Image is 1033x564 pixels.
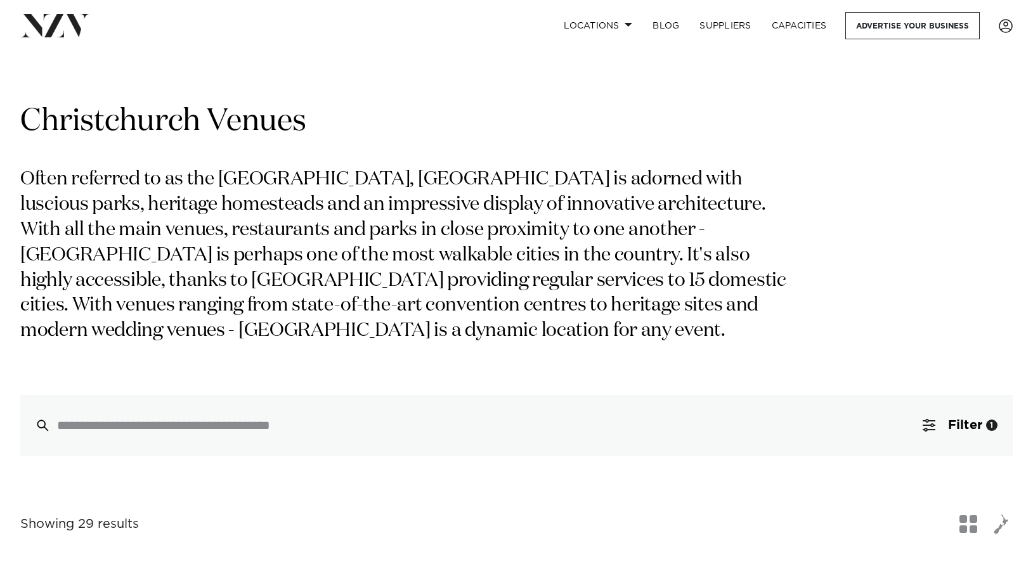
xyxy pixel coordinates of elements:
[845,12,980,39] a: Advertise your business
[20,14,89,37] img: nzv-logo.png
[689,12,761,39] a: SUPPLIERS
[762,12,837,39] a: Capacities
[20,167,804,344] p: Often referred to as the [GEOGRAPHIC_DATA], [GEOGRAPHIC_DATA] is adorned with luscious parks, her...
[907,395,1013,456] button: Filter1
[642,12,689,39] a: BLOG
[986,420,997,431] div: 1
[554,12,642,39] a: Locations
[948,419,982,432] span: Filter
[20,102,1013,142] h1: Christchurch Venues
[20,515,139,534] div: Showing 29 results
